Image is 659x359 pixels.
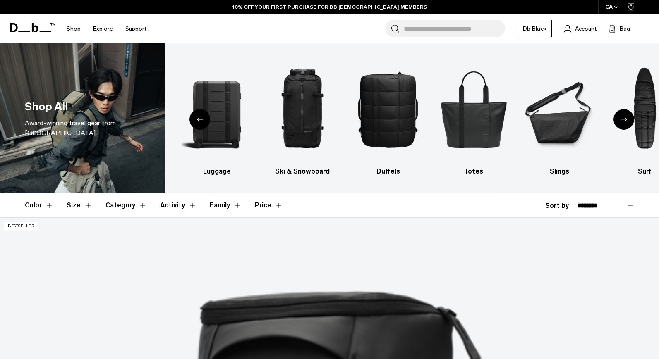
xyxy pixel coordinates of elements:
[232,3,427,11] a: 10% OFF YOUR FIRST PURCHASE FOR DB [DEMOGRAPHIC_DATA] MEMBERS
[524,56,595,176] li: 6 / 10
[438,56,509,176] li: 5 / 10
[352,56,424,176] li: 4 / 10
[181,166,252,176] h3: Luggage
[524,166,595,176] h3: Slings
[352,166,424,176] h3: Duffels
[67,14,81,43] a: Shop
[93,14,113,43] a: Explore
[181,56,252,162] img: Db
[181,56,252,176] li: 2 / 10
[105,193,147,217] button: Toggle Filter
[96,166,167,176] h3: Backpacks
[67,193,92,217] button: Toggle Filter
[96,56,167,176] li: 1 / 10
[60,14,153,43] nav: Main Navigation
[25,118,140,138] div: Award-winning travel gear from [GEOGRAPHIC_DATA].
[255,193,283,217] button: Toggle Price
[352,56,424,176] a: Db Duffels
[96,56,167,176] a: Db Backpacks
[620,24,630,33] span: Bag
[438,56,509,176] a: Db Totes
[352,56,424,162] img: Db
[25,193,53,217] button: Toggle Filter
[125,14,146,43] a: Support
[25,98,68,115] h1: Shop All
[438,56,509,162] img: Db
[267,166,338,176] h3: Ski & Snowboard
[524,56,595,162] img: Db
[518,20,552,37] a: Db Black
[267,56,338,176] a: Db Ski & Snowboard
[564,24,597,33] a: Account
[189,109,210,130] div: Previous slide
[210,193,242,217] button: Toggle Filter
[524,56,595,176] a: Db Slings
[96,56,167,162] img: Db
[267,56,338,176] li: 3 / 10
[575,24,597,33] span: Account
[160,193,197,217] button: Toggle Filter
[267,56,338,162] img: Db
[181,56,252,176] a: Db Luggage
[613,109,634,130] div: Next slide
[4,222,38,231] p: Bestseller
[609,24,630,33] button: Bag
[438,166,509,176] h3: Totes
